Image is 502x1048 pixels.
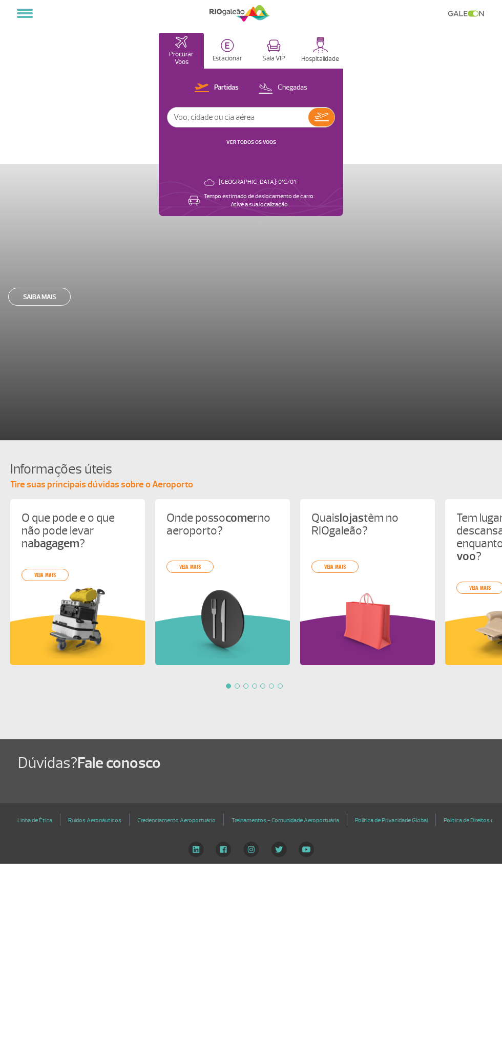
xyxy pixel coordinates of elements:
button: Partidas [192,81,242,95]
a: veja mais [311,561,359,573]
a: VER TODOS OS VOOS [226,139,276,145]
strong: bagagem [34,536,79,551]
img: LinkedIn [188,842,204,857]
img: Twitter [271,842,287,857]
a: veja mais [22,569,69,581]
img: hospitality.svg [312,37,328,53]
h1: Dúvidas? [18,754,502,773]
a: Política de Privacidade Global [355,813,428,828]
button: Procurar Voos [159,33,204,69]
p: [GEOGRAPHIC_DATA]: 0°C/0°F [219,178,298,186]
p: Tire suas principais dúvidas sobre o Aeroporto [10,479,502,491]
p: Procurar Voos [164,51,199,66]
a: Saiba mais [8,288,71,306]
img: airplaneHomeActive.svg [175,36,187,48]
strong: lojas [340,510,364,525]
button: Estacionar [205,33,250,69]
p: Estacionar [213,55,242,62]
a: Ruídos Aeronáuticos [68,813,121,828]
a: veja mais [166,561,214,573]
img: card%20informa%C3%A7%C3%B5es%201.png [22,585,134,658]
span: Fale conosco [77,753,161,773]
a: Credenciamento Aeroportuário [137,813,216,828]
p: Sala VIP [262,55,285,62]
img: carParkingHome.svg [221,39,234,52]
img: amareloInformacoesUteis.svg [10,614,145,665]
p: Partidas [214,83,239,93]
img: roxoInformacoesUteis.svg [300,614,435,665]
img: YouTube [299,842,314,857]
p: Onde posso no aeroporto? [166,511,279,537]
button: Hospitalidade [297,33,343,69]
button: Chegadas [255,81,310,95]
a: Linha de Ética [17,813,52,828]
p: Quais têm no RIOgaleão? [311,511,424,537]
button: VER TODOS OS VOOS [223,138,279,146]
p: Chegadas [278,83,307,93]
img: card%20informa%C3%A7%C3%B5es%208.png [166,585,279,658]
img: verdeInformacoesUteis.svg [155,614,290,665]
img: Facebook [216,842,231,857]
img: vipRoom.svg [267,39,281,52]
p: O que pode e o que não pode levar na ? [22,511,134,550]
p: Tempo estimado de deslocamento de carro: Ative a sua localização [204,193,315,209]
strong: comer [225,510,258,525]
a: Treinamentos - Comunidade Aeroportuária [232,813,339,828]
img: Instagram [243,842,259,857]
input: Voo, cidade ou cia aérea [168,108,308,127]
img: card%20informa%C3%A7%C3%B5es%206.png [311,585,424,658]
p: Hospitalidade [301,55,339,63]
h4: Informações úteis [10,460,502,479]
button: Sala VIP [251,33,296,69]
